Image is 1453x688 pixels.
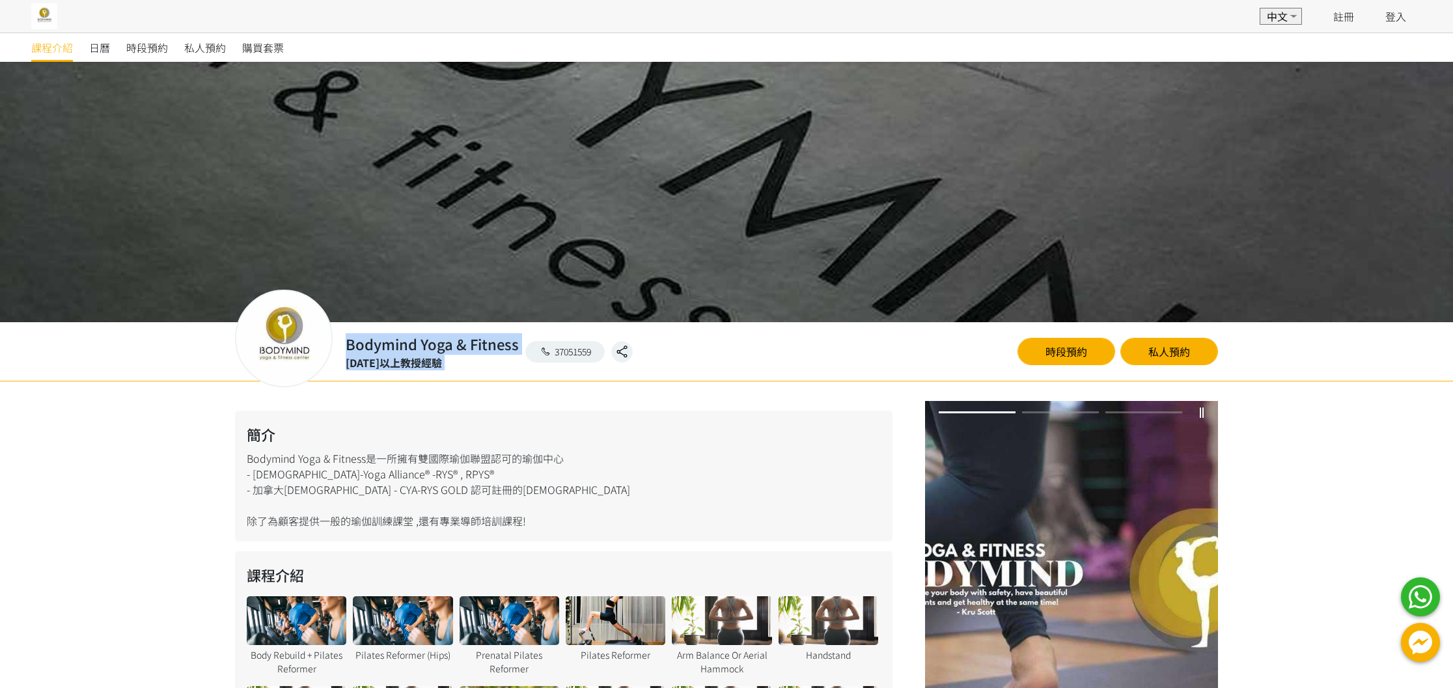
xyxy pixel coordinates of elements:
span: 課程介紹 [31,40,73,55]
div: Pilates Reformer [566,648,665,662]
a: 私人預約 [184,33,226,62]
a: 課程介紹 [31,33,73,62]
span: 時段預約 [126,40,168,55]
div: Bodymind Yoga & Fitness是一所擁有雙國際瑜伽聯盟認可的瑜伽中心 - [DEMOGRAPHIC_DATA]-Yoga Alliance® -RYS® , RPYS® - 加拿... [235,411,893,542]
a: 時段預約 [126,33,168,62]
div: Handstand [779,648,878,662]
h2: Bodymind Yoga & Fitness [346,333,519,355]
a: 時段預約 [1017,338,1115,365]
span: 私人預約 [184,40,226,55]
div: Prenatal Pilates Reformer [460,648,559,676]
h2: 課程介紹 [247,564,881,586]
img: 2I6SeW5W6eYajyVCbz3oJhiE9WWz8sZcVXnArBrK.jpg [31,3,57,29]
div: Body Rebuild + Pilates Reformer [247,648,346,676]
span: 購買套票 [242,40,284,55]
div: [DATE]以上教授經驗 [346,355,519,370]
div: Pilates Reformer (Hips) [353,648,452,662]
a: 登入 [1385,8,1406,24]
a: 日曆 [89,33,110,62]
h2: 簡介 [247,424,881,445]
span: 日曆 [89,40,110,55]
a: 37051559 [525,341,605,363]
a: 購買套票 [242,33,284,62]
a: 私人預約 [1120,338,1218,365]
a: 註冊 [1333,8,1354,24]
div: Arm Balance Or Aerial Hammock [672,648,771,676]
